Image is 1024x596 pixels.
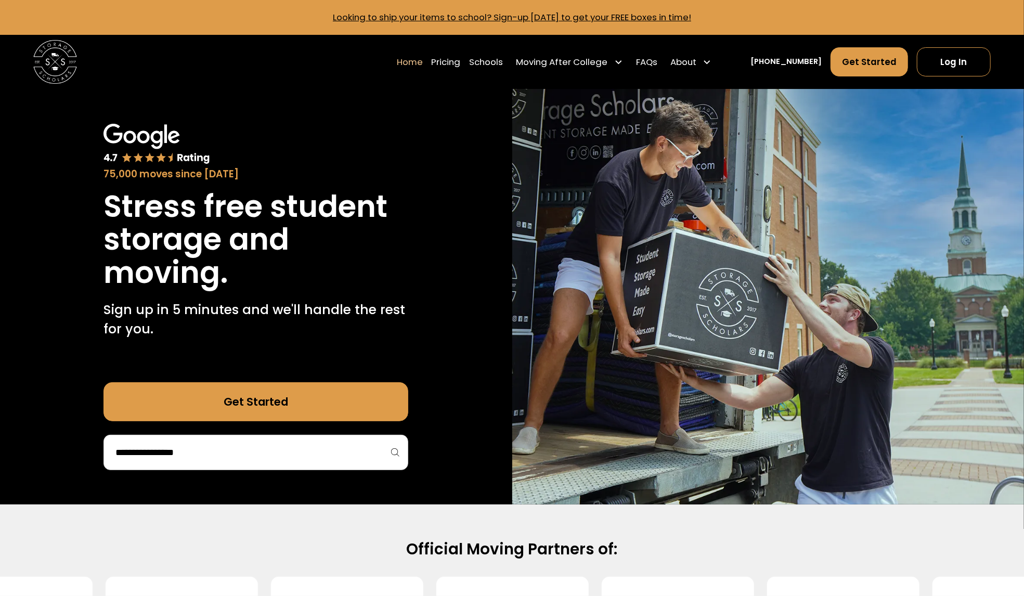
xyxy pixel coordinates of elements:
div: About [670,56,696,69]
a: Looking to ship your items to school? Sign-up [DATE] to get your FREE boxes in time! [333,11,691,23]
a: Log In [917,47,991,76]
a: Pricing [432,47,461,77]
h2: Official Moving Partners of: [164,539,860,559]
a: [PHONE_NUMBER] [750,56,822,68]
a: FAQs [636,47,657,77]
a: Home [397,47,423,77]
img: Storage Scholars main logo [33,40,77,84]
div: Moving After College [516,56,607,69]
div: About [666,47,716,77]
div: Moving After College [512,47,627,77]
a: Schools [469,47,503,77]
div: 75,000 moves since [DATE] [103,167,408,182]
h1: Stress free student storage and moving. [103,190,408,289]
a: Get Started [103,382,408,421]
a: Get Started [831,47,908,76]
img: Google 4.7 star rating [103,124,210,164]
p: Sign up in 5 minutes and we'll handle the rest for you. [103,300,408,339]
